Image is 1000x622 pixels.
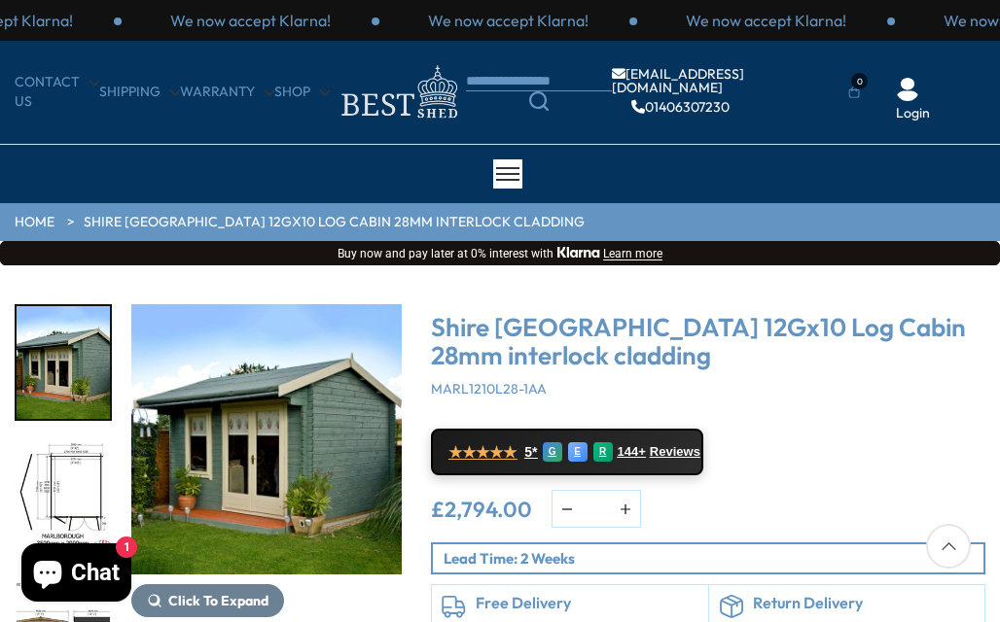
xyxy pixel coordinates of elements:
p: Lead Time: 2 Weeks [444,548,983,569]
div: 1 / 16 [15,304,112,421]
a: CONTACT US [15,73,99,111]
img: Shire Marlborough 12Gx10 Log Cabin 28mm interlock cladding - Best Shed [402,304,672,574]
a: 0 [848,83,860,102]
h3: Shire [GEOGRAPHIC_DATA] 12Gx10 Log Cabin 28mm interlock cladding [431,314,985,369]
a: Warranty [180,83,274,102]
span: MARL1210L28-1AA [431,380,547,397]
p: We now accept Klarna! [170,10,331,31]
a: HOME [15,213,54,232]
a: Shipping [99,83,180,102]
a: [EMAIL_ADDRESS][DOMAIN_NAME] [612,67,829,94]
div: E [568,442,588,462]
p: We now accept Klarna! [428,10,589,31]
div: 3 / 3 [637,10,895,31]
a: Shire [GEOGRAPHIC_DATA] 12Gx10 Log Cabin 28mm interlock cladding [84,213,585,232]
span: 144+ [618,444,646,460]
img: User Icon [896,78,919,101]
ins: £2,794.00 [431,499,532,520]
img: 12x10MarlboroughSTDFLOORPLANMMFT28mmTEMP_dcc92798-60a6-423a-957c-a89463604aa4_200x200.jpg [17,442,110,555]
inbox-online-store-chat: Shopify online store chat [16,543,137,606]
span: ★★★★★ [448,443,517,462]
img: Marlborough_7_3123f303-0f06-4683-a69a-de8e16965eae_200x200.jpg [17,306,110,419]
h6: Free Delivery [476,595,697,612]
img: logo [330,60,466,123]
a: 01406307230 [631,100,730,114]
a: Login [896,104,930,123]
a: Search [466,91,612,111]
img: Shire Marlborough 12Gx10 Log Cabin 28mm interlock cladding - Best Shed [131,304,402,574]
a: ★★★★★ 5* G E R 144+ Reviews [431,429,703,475]
button: Click To Expand [131,584,284,617]
div: 2 / 16 [15,440,112,557]
a: Shop [274,83,330,102]
div: 2 / 3 [379,10,637,31]
div: G [543,442,562,462]
span: Reviews [650,444,700,460]
p: We now accept Klarna! [686,10,846,31]
div: R [593,442,613,462]
h6: Return Delivery [753,595,975,612]
div: 1 / 3 [122,10,379,31]
span: 0 [851,73,868,89]
span: Click To Expand [168,592,268,609]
